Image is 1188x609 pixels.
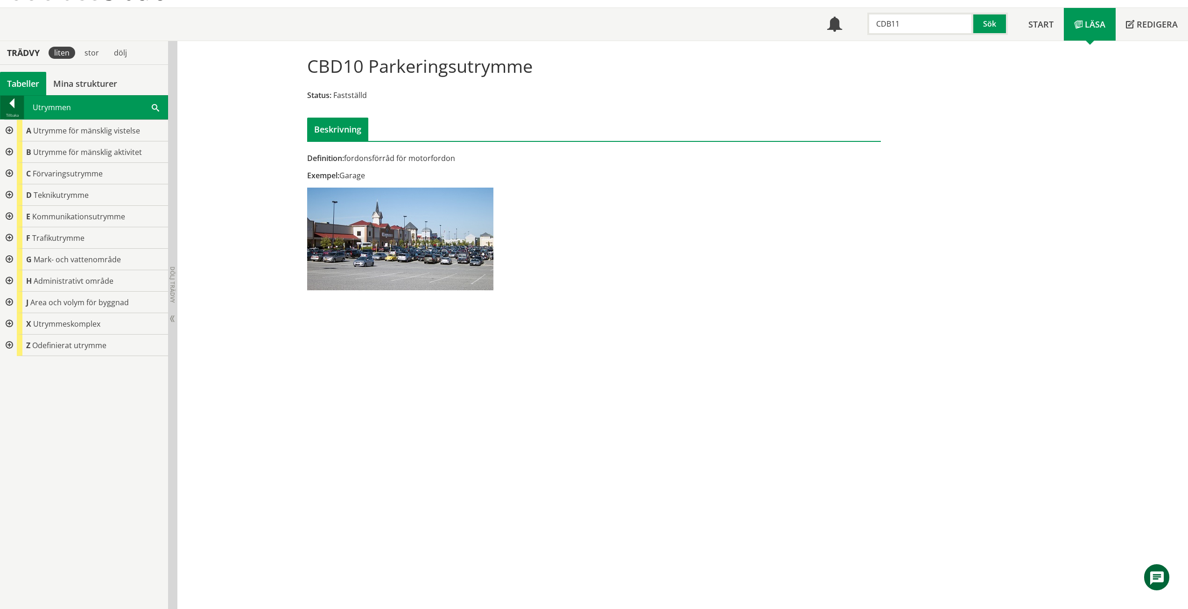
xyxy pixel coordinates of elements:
[34,276,113,286] span: Administrativt område
[33,319,100,329] span: Utrymmeskomplex
[307,188,493,290] img: CBD10Parkeringsplats.jpg
[307,56,533,76] h1: CBD10 Parkeringsutrymme
[26,319,31,329] span: X
[26,190,32,200] span: D
[307,90,331,100] span: Status:
[33,147,142,157] span: Utrymme för mänsklig aktivitet
[30,297,129,308] span: Area och volym för byggnad
[1137,19,1178,30] span: Redigera
[152,102,159,112] span: Sök i tabellen
[32,340,106,350] span: Odefinierat utrymme
[49,47,75,59] div: liten
[827,18,842,33] span: Notifikationer
[1018,8,1064,41] a: Start
[33,126,140,136] span: Utrymme för mänsklig vistelse
[1064,8,1116,41] a: Läsa
[26,211,30,222] span: E
[307,170,685,181] div: Garage
[2,48,45,58] div: Trädvy
[333,90,367,100] span: Fastställd
[1028,19,1054,30] span: Start
[169,266,176,303] span: Dölj trädvy
[1085,19,1105,30] span: Läsa
[108,47,133,59] div: dölj
[307,153,344,163] span: Definition:
[26,276,32,286] span: H
[26,297,28,308] span: J
[26,126,31,136] span: A
[34,190,89,200] span: Teknikutrymme
[26,340,30,350] span: Z
[32,233,84,243] span: Trafikutrymme
[46,72,124,95] a: Mina strukturer
[973,13,1008,35] button: Sök
[26,254,32,265] span: G
[1116,8,1188,41] a: Redigera
[26,233,30,243] span: F
[24,96,168,119] div: Utrymmen
[32,211,125,222] span: Kommunikationsutrymme
[33,168,103,179] span: Förvaringsutrymme
[307,170,339,181] span: Exempel:
[867,13,973,35] input: Sök
[307,118,368,141] div: Beskrivning
[79,47,105,59] div: stor
[26,147,31,157] span: B
[26,168,31,179] span: C
[34,254,121,265] span: Mark- och vattenområde
[307,153,685,163] div: fordonsförråd för motorfordon
[0,112,24,119] div: Tillbaka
